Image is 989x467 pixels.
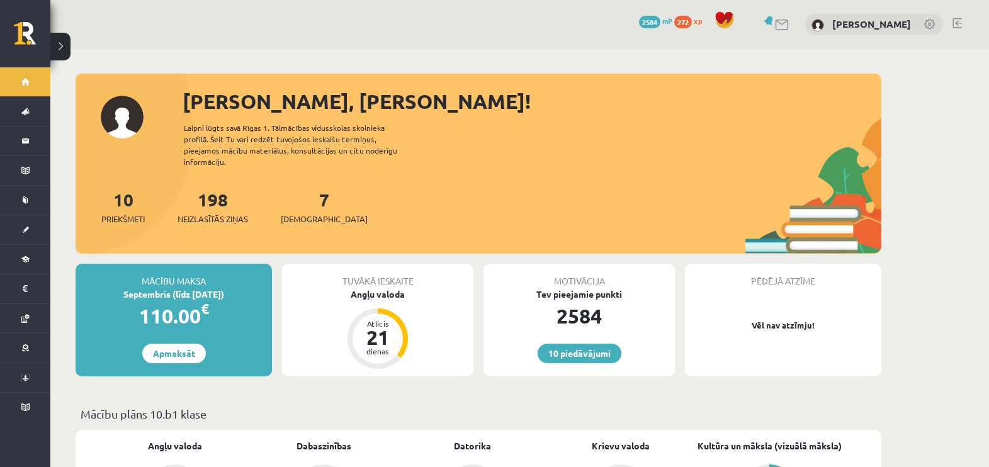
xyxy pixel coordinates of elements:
[639,16,660,28] span: 2584
[698,439,842,453] a: Kultūra un māksla (vizuālā māksla)
[183,86,881,116] div: [PERSON_NAME], [PERSON_NAME]!
[14,22,50,53] a: Rīgas 1. Tālmācības vidusskola
[691,319,875,332] p: Vēl nav atzīmju!
[832,18,911,30] a: [PERSON_NAME]
[592,439,650,453] a: Krievu valoda
[483,264,675,288] div: Motivācija
[454,439,491,453] a: Datorika
[538,344,621,363] a: 10 piedāvājumi
[483,288,675,301] div: Tev pieejamie punkti
[674,16,708,26] a: 272 xp
[178,188,248,225] a: 198Neizlasītās ziņas
[101,188,145,225] a: 10Priekšmeti
[76,301,272,331] div: 110.00
[76,264,272,288] div: Mācību maksa
[281,188,368,225] a: 7[DEMOGRAPHIC_DATA]
[148,439,202,453] a: Angļu valoda
[81,405,876,422] p: Mācību plāns 10.b1 klase
[359,347,397,355] div: dienas
[282,264,473,288] div: Tuvākā ieskaite
[297,439,351,453] a: Dabaszinības
[359,320,397,327] div: Atlicis
[101,213,145,225] span: Priekšmeti
[282,288,473,301] div: Angļu valoda
[281,213,368,225] span: [DEMOGRAPHIC_DATA]
[142,344,206,363] a: Apmaksāt
[201,300,209,318] span: €
[483,301,675,331] div: 2584
[639,16,672,26] a: 2584 mP
[694,16,702,26] span: xp
[685,264,881,288] div: Pēdējā atzīme
[178,213,248,225] span: Neizlasītās ziņas
[662,16,672,26] span: mP
[811,19,824,31] img: Gita Gauča
[282,288,473,371] a: Angļu valoda Atlicis 21 dienas
[674,16,692,28] span: 272
[76,288,272,301] div: Septembris (līdz [DATE])
[359,327,397,347] div: 21
[184,122,419,167] div: Laipni lūgts savā Rīgas 1. Tālmācības vidusskolas skolnieka profilā. Šeit Tu vari redzēt tuvojošo...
